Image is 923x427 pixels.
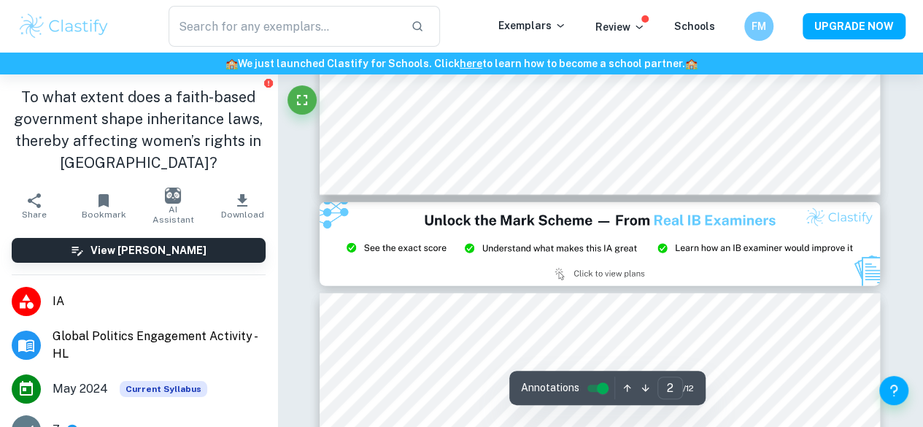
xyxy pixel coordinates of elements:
[521,380,579,396] span: Annotations
[498,18,566,34] p: Exemplars
[18,12,110,41] img: Clastify logo
[685,58,698,69] span: 🏫
[744,12,773,41] button: FM
[82,209,126,220] span: Bookmark
[120,381,207,397] span: Current Syllabus
[169,6,399,47] input: Search for any exemplars...
[53,380,108,398] span: May 2024
[139,185,208,226] button: AI Assistant
[53,328,266,363] span: Global Politics Engagement Activity - HL
[165,188,181,204] img: AI Assistant
[53,293,266,310] span: IA
[460,58,482,69] a: here
[208,185,277,226] button: Download
[225,58,238,69] span: 🏫
[22,209,47,220] span: Share
[674,20,715,32] a: Schools
[69,185,139,226] button: Bookmark
[287,85,317,115] button: Fullscreen
[320,202,880,286] img: Ad
[879,376,908,405] button: Help and Feedback
[12,86,266,174] h1: To what extent does a faith-based government shape inheritance laws, thereby affecting women’s ri...
[221,209,264,220] span: Download
[263,77,274,88] button: Report issue
[683,382,694,395] span: / 12
[595,19,645,35] p: Review
[751,18,768,34] h6: FM
[3,55,920,72] h6: We just launched Clastify for Schools. Click to learn how to become a school partner.
[12,238,266,263] button: View [PERSON_NAME]
[803,13,905,39] button: UPGRADE NOW
[147,204,199,225] span: AI Assistant
[90,242,206,258] h6: View [PERSON_NAME]
[120,381,207,397] div: This exemplar is based on the current syllabus. Feel free to refer to it for inspiration/ideas wh...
